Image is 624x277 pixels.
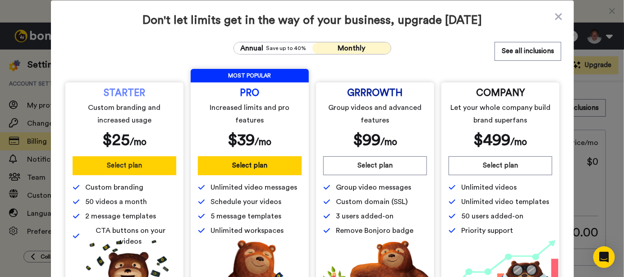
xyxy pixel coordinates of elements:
span: $ 499 [474,132,511,148]
span: MOST POPULAR [191,69,309,82]
span: Annual [240,43,263,54]
span: Let your whole company build brand superfans [450,101,551,127]
span: Unlimited video messages [211,182,297,193]
span: Custom domain (SSL) [336,196,408,207]
div: Open Intercom Messenger [593,246,615,268]
span: Monthly [338,45,366,52]
span: Don't let limits get in the way of your business, upgrade [DATE] [64,13,561,27]
span: /mo [511,137,528,147]
span: 50 users added-on [461,211,523,222]
span: Custom branding and increased usage [74,101,175,127]
span: $ 39 [228,132,255,148]
span: 2 message templates [85,211,156,222]
button: AnnualSave up to 40% [234,42,312,54]
span: Schedule your videos [211,196,281,207]
span: Group videos and advanced features [325,101,426,127]
span: STARTER [104,90,145,97]
span: COMPANY [476,90,525,97]
span: CTA buttons on your videos [85,225,176,247]
span: 3 users added-on [336,211,394,222]
span: Increased limits and pro features [200,101,300,127]
button: See all inclusions [495,42,561,61]
span: /mo [130,137,147,147]
span: Save up to 40% [266,45,306,52]
span: Remove Bonjoro badge [336,225,413,236]
span: Custom branding [85,182,143,193]
span: Group video messages [336,182,411,193]
span: Unlimited workspaces [211,225,284,236]
button: Monthly [312,42,391,54]
span: 5 message templates [211,211,281,222]
span: /mo [381,137,397,147]
span: /mo [255,137,272,147]
span: $ 25 [102,132,130,148]
span: GRRROWTH [348,90,403,97]
span: Priority support [461,225,513,236]
button: Select plan [323,156,427,175]
span: $ 99 [353,132,381,148]
span: PRO [240,90,260,97]
button: Select plan [73,156,176,175]
button: Select plan [449,156,552,175]
button: Select plan [198,156,302,175]
span: Unlimited video templates [461,196,549,207]
span: 50 videos a month [85,196,147,207]
span: Unlimited videos [461,182,517,193]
